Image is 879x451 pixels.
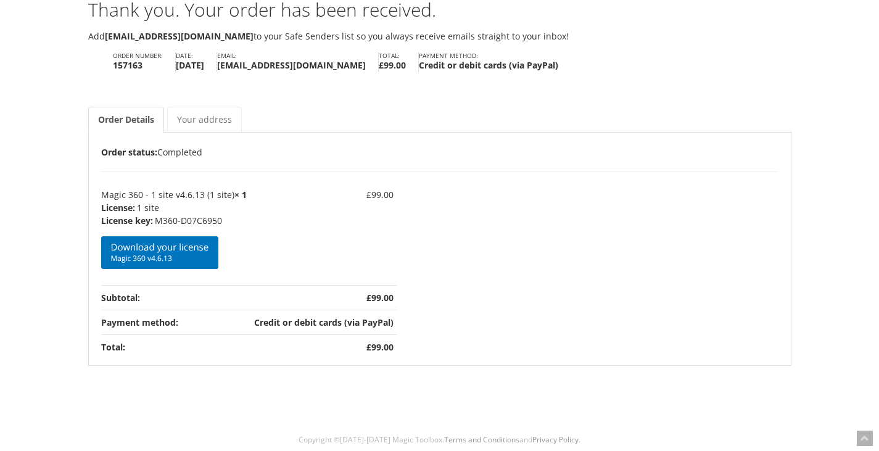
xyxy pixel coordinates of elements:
span: £ [379,59,384,71]
strong: Credit or debit cards (via PayPal) [419,59,558,72]
li: Payment method: [419,52,571,72]
th: Payment method: [101,310,250,334]
strong: [EMAIL_ADDRESS][DOMAIN_NAME] [217,59,366,72]
p: Add to your Safe Senders list so you always receive emails straight to your inbox! [88,29,791,43]
strong: License: [101,201,135,214]
span: £ [366,189,371,201]
li: Email: [217,52,379,72]
a: Order Details [88,107,164,133]
bdi: 99.00 [366,189,394,201]
p: Completed [101,145,778,159]
th: Total: [101,334,250,359]
a: Privacy Policy [532,434,579,445]
li: Total: [379,52,419,72]
bdi: 99.00 [366,341,394,353]
td: Credit or debit cards (via PayPal) [250,310,397,334]
span: £ [366,341,371,353]
bdi: 99.00 [366,292,394,304]
strong: 157163 [113,59,163,72]
strong: [DATE] [176,59,204,72]
strong: License key: [101,214,153,227]
a: Download your licenseMagic 360 v4.6.13 [101,236,219,269]
p: M360-D07C6950 [101,214,247,227]
a: Terms and Conditions [444,434,519,445]
td: Magic 360 - 1 site v4.6.13 (1 site) [101,184,250,285]
p: Thank you. Your order has been received. [88,2,791,17]
b: Order status: [101,146,157,158]
bdi: 99.00 [379,59,406,71]
li: Order number: [113,52,176,72]
th: Subtotal: [101,285,250,310]
strong: × 1 [234,189,247,201]
a: Your address [167,107,242,133]
p: 1 site [101,201,247,214]
span: £ [366,292,371,304]
span: Magic 360 v4.6.13 [111,254,209,263]
b: [EMAIL_ADDRESS][DOMAIN_NAME] [105,30,254,42]
li: Date: [176,52,217,72]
